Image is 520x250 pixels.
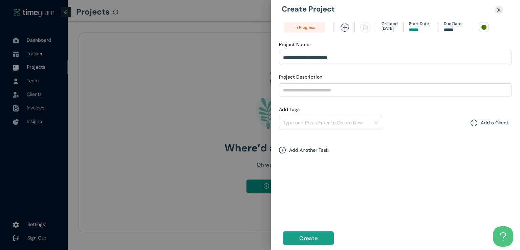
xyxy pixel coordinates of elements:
input: Add Tags [283,119,284,127]
h1: [DATE] [382,25,398,32]
div: plus-circleAdd a Client [471,119,508,129]
label: Add Tags [279,106,300,113]
span: flag [360,22,370,33]
h1: Due Date [444,22,468,25]
h1: Start Date [409,22,433,25]
span: plus [341,23,349,32]
h1: Create Project [282,5,509,13]
h1: Add a Client [481,119,508,126]
button: Close [493,5,505,15]
span: In Progress [284,22,325,33]
h1: Add Another Task [289,146,328,154]
button: Create [283,231,334,245]
span: Create [299,234,318,243]
h1: Created [382,22,398,25]
span: plus-circle [471,120,481,126]
input: Project Name [279,51,512,64]
label: Project Name [279,41,309,48]
label: Project Description [279,74,322,81]
span: close [497,8,501,12]
span: plus-circle [279,147,289,153]
input: Project Description [279,83,512,97]
div: plus-circleAdd Another Task [279,146,328,154]
iframe: Toggle Customer Support [493,226,513,247]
